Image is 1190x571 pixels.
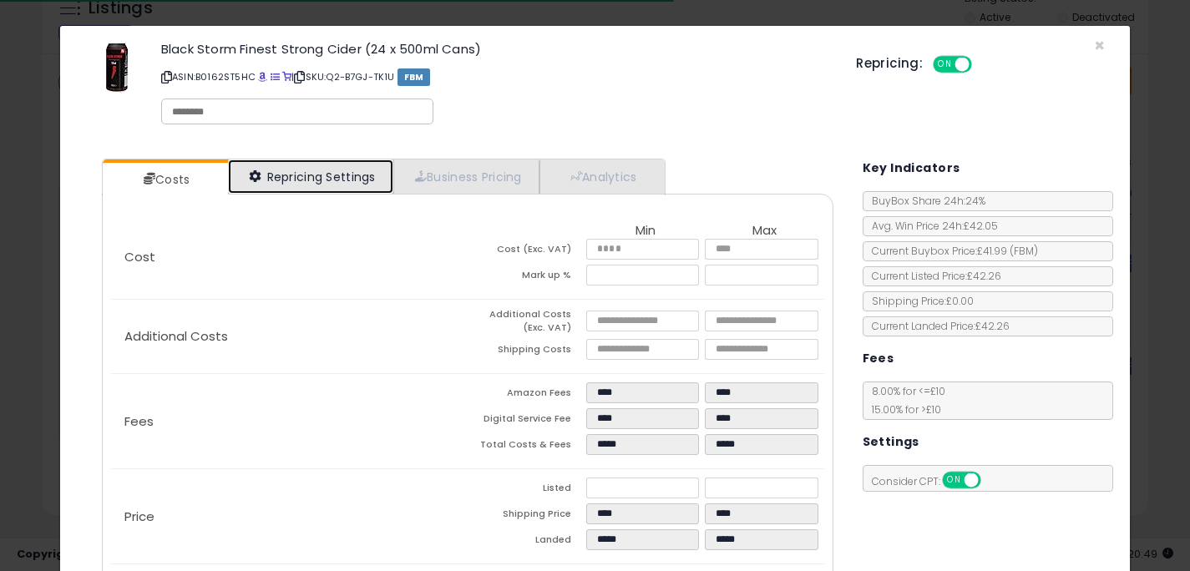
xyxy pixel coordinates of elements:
td: Digital Service Fee [468,408,586,434]
th: Max [705,224,823,239]
img: 317XtJ5NiBL._SL60_.jpg [106,43,128,93]
span: Current Listed Price: £42.26 [863,269,1001,283]
span: 15.00 % for > £10 [863,402,941,417]
a: Analytics [539,159,663,194]
span: ON [934,58,955,72]
h5: Settings [863,432,919,452]
p: Fees [111,415,468,428]
a: Repricing Settings [228,159,393,194]
span: ( FBM ) [1010,244,1038,258]
span: Shipping Price: £0.00 [863,294,974,308]
td: Total Costs & Fees [468,434,586,460]
a: BuyBox page [258,70,267,83]
span: Current Landed Price: £42.26 [863,319,1010,333]
span: ON [944,473,965,488]
td: Cost (Exc. VAT) [468,239,586,265]
a: All offer listings [271,70,280,83]
p: Cost [111,250,468,264]
h3: Black Storm Finest Strong Cider (24 x 500ml Cans) [161,43,831,55]
p: Price [111,510,468,523]
h5: Key Indicators [863,158,960,179]
span: BuyBox Share 24h: 24% [863,194,985,208]
td: Shipping Price [468,503,586,529]
p: ASIN: B0162ST5HC | SKU: Q2-B7GJ-TK1U [161,63,831,90]
td: Shipping Costs [468,339,586,365]
span: £41.99 [977,244,1038,258]
td: Amazon Fees [468,382,586,408]
span: Avg. Win Price 24h: £42.05 [863,219,998,233]
span: × [1094,33,1105,58]
a: Costs [103,163,226,196]
span: OFF [970,58,996,72]
p: Additional Costs [111,330,468,343]
span: FBM [398,68,431,86]
td: Mark up % [468,265,586,291]
td: Listed [468,478,586,503]
span: Consider CPT: [863,474,1003,488]
span: Current Buybox Price: [863,244,1038,258]
span: 8.00 % for <= £10 [863,384,945,417]
td: Landed [468,529,586,555]
span: OFF [978,473,1005,488]
h5: Repricing: [856,57,923,70]
h5: Fees [863,348,894,369]
th: Min [586,224,705,239]
td: Additional Costs (Exc. VAT) [468,308,586,339]
a: Business Pricing [393,159,539,194]
a: Your listing only [282,70,291,83]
